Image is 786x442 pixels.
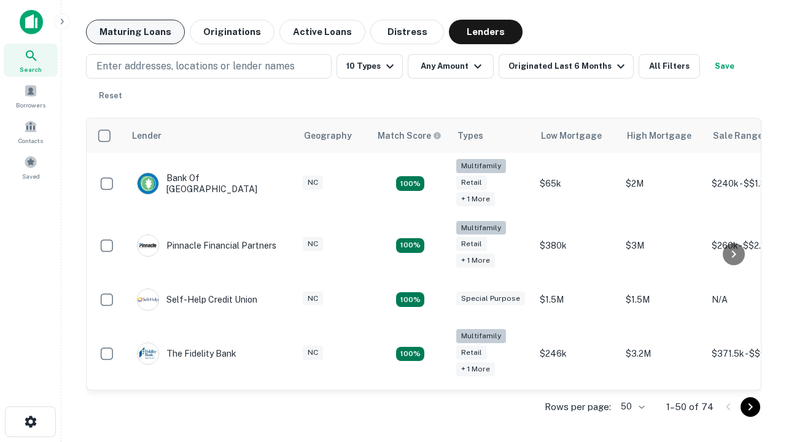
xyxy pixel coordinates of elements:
[138,235,158,256] img: picture
[370,118,450,153] th: Capitalize uses an advanced AI algorithm to match your search with the best lender. The match sco...
[137,289,257,311] div: Self-help Credit Union
[137,343,236,365] div: The Fidelity Bank
[137,235,276,257] div: Pinnacle Financial Partners
[396,176,424,191] div: Matching Properties: 17, hasApolloMatch: undefined
[96,59,295,74] p: Enter addresses, locations or lender names
[456,237,487,251] div: Retail
[456,159,506,173] div: Multifamily
[534,276,620,323] td: $1.5M
[456,346,487,360] div: Retail
[125,118,297,153] th: Lender
[534,118,620,153] th: Low Mortgage
[138,173,158,194] img: picture
[545,400,611,414] p: Rows per page:
[138,289,158,310] img: picture
[627,128,691,143] div: High Mortgage
[620,323,706,385] td: $3.2M
[456,254,495,268] div: + 1 more
[534,323,620,385] td: $246k
[450,118,534,153] th: Types
[86,54,332,79] button: Enter addresses, locations or lender names
[499,54,634,79] button: Originated Last 6 Months
[303,346,323,360] div: NC
[449,20,523,44] button: Lenders
[456,192,495,206] div: + 1 more
[616,398,647,416] div: 50
[456,362,495,376] div: + 1 more
[408,54,494,79] button: Any Amount
[456,221,506,235] div: Multifamily
[138,343,158,364] img: picture
[456,329,506,343] div: Multifamily
[457,128,483,143] div: Types
[304,128,352,143] div: Geography
[534,153,620,215] td: $65k
[620,215,706,277] td: $3M
[297,118,370,153] th: Geography
[396,238,424,253] div: Matching Properties: 17, hasApolloMatch: undefined
[378,129,442,142] div: Capitalize uses an advanced AI algorithm to match your search with the best lender. The match sco...
[20,64,42,74] span: Search
[620,118,706,153] th: High Mortgage
[639,54,700,79] button: All Filters
[666,400,714,414] p: 1–50 of 74
[86,20,185,44] button: Maturing Loans
[713,128,763,143] div: Sale Range
[22,171,40,181] span: Saved
[396,347,424,362] div: Matching Properties: 10, hasApolloMatch: undefined
[396,292,424,307] div: Matching Properties: 11, hasApolloMatch: undefined
[741,397,760,417] button: Go to next page
[508,59,628,74] div: Originated Last 6 Months
[132,128,161,143] div: Lender
[20,10,43,34] img: capitalize-icon.png
[303,176,323,190] div: NC
[725,304,786,363] iframe: Chat Widget
[4,79,58,112] a: Borrowers
[620,276,706,323] td: $1.5M
[456,292,525,306] div: Special Purpose
[303,292,323,306] div: NC
[378,129,439,142] h6: Match Score
[370,20,444,44] button: Distress
[337,54,403,79] button: 10 Types
[137,173,284,195] div: Bank Of [GEOGRAPHIC_DATA]
[18,136,43,145] span: Contacts
[91,83,130,108] button: Reset
[705,54,744,79] button: Save your search to get updates of matches that match your search criteria.
[534,215,620,277] td: $380k
[279,20,365,44] button: Active Loans
[303,237,323,251] div: NC
[4,115,58,148] a: Contacts
[541,128,602,143] div: Low Mortgage
[190,20,274,44] button: Originations
[16,100,45,110] span: Borrowers
[4,150,58,184] a: Saved
[4,44,58,77] a: Search
[456,176,487,190] div: Retail
[620,153,706,215] td: $2M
